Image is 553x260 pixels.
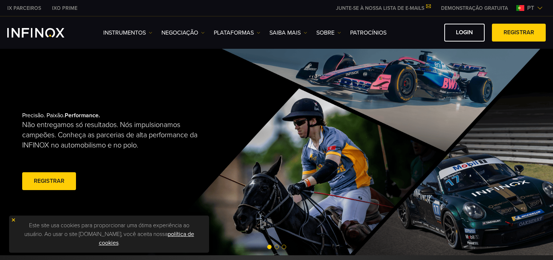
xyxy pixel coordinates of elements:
img: yellow close icon [11,217,16,222]
a: Instrumentos [103,28,152,37]
span: pt [524,4,537,12]
a: INFINOX MENU [436,4,513,12]
a: PLATAFORMAS [214,28,260,37]
a: Patrocínios [350,28,386,37]
a: INFINOX [2,4,47,12]
a: INFINOX Logo [7,28,81,38]
a: Saiba mais [269,28,307,37]
a: Login [444,24,485,42]
p: Não entregamos só resultados. Nós impulsionamos campeões. Conheça as parcerias de alta performanc... [22,120,205,150]
p: Este site usa cookies para proporcionar uma ótima experiência ao usuário. Ao usar o site [DOMAIN_... [13,219,205,249]
div: Precisão. Paixão. [22,100,251,204]
a: NEGOCIAÇÃO [161,28,205,37]
span: Go to slide 1 [267,245,272,249]
span: Go to slide 2 [275,245,279,249]
span: Go to slide 3 [282,245,286,249]
strong: Performance. [65,112,100,119]
a: INFINOX [47,4,83,12]
a: SOBRE [316,28,341,37]
a: Registrar [492,24,546,42]
a: Registrar [22,172,76,190]
a: JUNTE-SE À NOSSA LISTA DE E-MAILS [330,5,436,11]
